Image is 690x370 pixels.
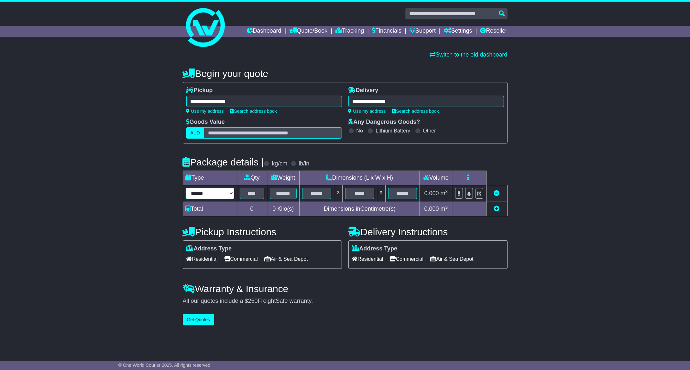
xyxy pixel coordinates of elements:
[272,206,276,212] span: 0
[372,26,401,37] a: Financials
[480,26,507,37] a: Reseller
[441,190,448,196] span: m
[237,202,267,216] td: 0
[430,51,507,58] a: Switch to the old dashboard
[186,109,224,114] a: Use my address
[183,314,214,325] button: Get Quotes
[289,26,327,37] a: Quote/Book
[267,171,300,185] td: Weight
[377,185,385,202] td: x
[267,202,300,216] td: Kilo(s)
[264,254,308,264] span: Air & Sea Depot
[183,298,508,305] div: All our quotes include a $ FreightSafe warranty.
[352,254,383,264] span: Residential
[424,190,439,196] span: 0.000
[248,298,258,304] span: 250
[335,26,364,37] a: Tracking
[348,109,386,114] a: Use my address
[300,171,420,185] td: Dimensions (L x W x H)
[430,254,474,264] span: Air & Sea Depot
[410,26,436,37] a: Support
[348,227,508,237] h4: Delivery Instructions
[299,160,309,167] label: lb/in
[186,254,218,264] span: Residential
[183,283,508,294] h4: Warranty & Insurance
[183,157,264,167] h4: Package details |
[348,119,420,126] label: Any Dangerous Goods?
[186,127,204,139] label: AUD
[183,68,508,79] h4: Begin your quote
[494,206,500,212] a: Add new item
[300,202,420,216] td: Dimensions in Centimetre(s)
[272,160,287,167] label: kg/cm
[118,363,212,368] span: © One World Courier 2025. All rights reserved.
[376,128,410,134] label: Lithium Battery
[224,254,258,264] span: Commercial
[352,245,398,252] label: Address Type
[183,171,237,185] td: Type
[356,128,363,134] label: No
[183,227,342,237] h4: Pickup Instructions
[420,171,452,185] td: Volume
[424,206,439,212] span: 0.000
[392,109,439,114] a: Search address book
[186,119,225,126] label: Goods Value
[445,189,448,194] sup: 3
[441,206,448,212] span: m
[237,171,267,185] td: Qty
[423,128,436,134] label: Other
[183,202,237,216] td: Total
[186,245,232,252] label: Address Type
[348,87,378,94] label: Delivery
[390,254,423,264] span: Commercial
[444,26,472,37] a: Settings
[230,109,277,114] a: Search address book
[186,87,213,94] label: Pickup
[334,185,343,202] td: x
[247,26,281,37] a: Dashboard
[494,190,500,196] a: Remove this item
[445,205,448,210] sup: 3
